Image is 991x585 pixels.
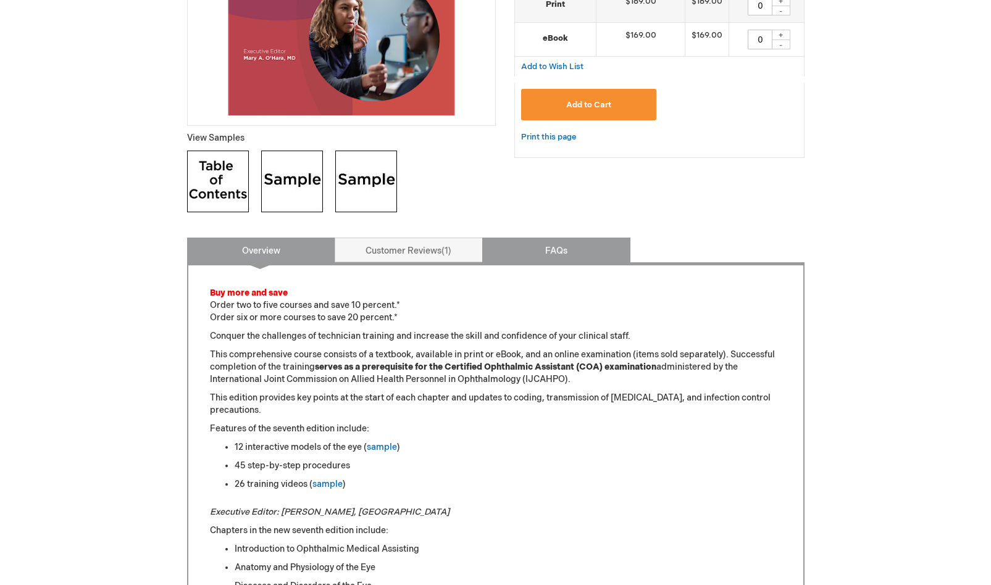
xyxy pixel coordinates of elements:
td: $169.00 [596,23,685,57]
div: - [772,6,790,15]
p: This comprehensive course consists of a textbook, available in print or eBook, and an online exam... [210,349,782,386]
p: Features of the seventh edition include: [210,423,782,435]
p: Conquer the challenges of technician training and increase the skill and confidence of your clini... [210,330,782,342]
a: Customer Reviews1 [335,238,483,262]
a: sample [367,442,397,452]
a: FAQs [482,238,630,262]
span: Add to Wish List [521,62,583,72]
div: 45 step-by-step procedures [235,460,782,472]
img: Click to view [335,151,397,212]
a: Add to Wish List [521,61,583,72]
font: Buy more and save [210,288,288,298]
p: Chapters in the new seventh edition include: [210,525,782,537]
div: 12 interactive models of the eye ( ) [235,441,782,454]
li: Introduction to Ophthalmic Medical Assisting [235,543,782,555]
div: + [772,30,790,40]
em: Executive Editor: [PERSON_NAME], [GEOGRAPHIC_DATA] [210,507,450,517]
button: Add to Cart [521,89,657,120]
p: This edition provides key points at the start of each chapter and updates to coding, transmission... [210,392,782,417]
strong: serves as a prerequisite for the Certified Ophthalmic Assistant (COA) examination [315,362,656,372]
div: - [772,39,790,49]
a: Print this page [521,130,576,145]
img: Click to view [187,151,249,212]
li: Anatomy and Physiology of the Eye [235,562,782,574]
a: Overview [187,238,335,262]
img: Click to view [261,151,323,212]
p: Order two to five courses and save 10 percent.* Order six or more courses to save 20 percent.* [210,287,782,324]
p: View Samples [187,132,496,144]
span: Add to Cart [566,100,611,110]
strong: eBook [521,33,590,44]
span: 1 [441,246,451,256]
div: 26 training videos ( ) [235,478,782,491]
a: sample [312,479,343,489]
td: $169.00 [685,23,729,57]
input: Qty [748,30,772,49]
